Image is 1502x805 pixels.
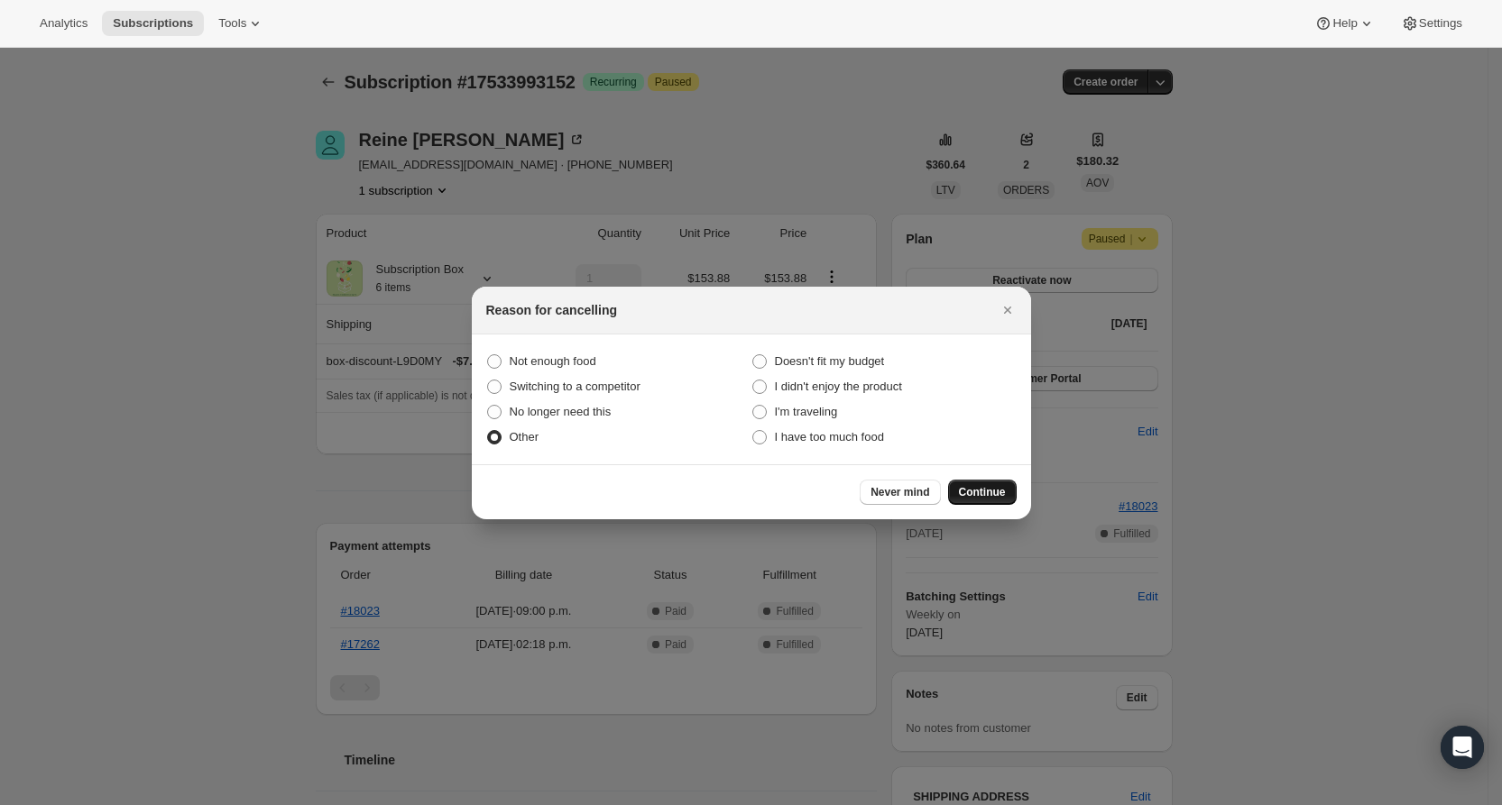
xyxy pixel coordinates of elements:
span: Other [510,430,539,444]
span: Never mind [871,485,929,499]
button: Never mind [860,480,940,505]
span: Doesn't fit my budget [775,354,885,368]
button: Analytics [29,11,98,36]
button: Settings [1390,11,1473,36]
span: Analytics [40,16,88,31]
h2: Reason for cancelling [486,301,617,319]
button: Close [995,297,1020,323]
button: Continue [948,480,1017,505]
span: I'm traveling [775,405,838,418]
button: Subscriptions [102,11,204,36]
button: Help [1304,11,1386,36]
span: I didn't enjoy the product [775,380,902,393]
div: Open Intercom Messenger [1441,726,1484,769]
span: Not enough food [510,354,596,368]
span: Tools [218,16,246,31]
span: Settings [1419,16,1462,31]
button: Tools [207,11,275,36]
span: No longer need this [510,405,612,418]
span: Help [1332,16,1357,31]
span: Continue [959,485,1006,499]
span: Subscriptions [113,16,193,31]
span: I have too much food [775,430,884,444]
span: Switching to a competitor [510,380,640,393]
